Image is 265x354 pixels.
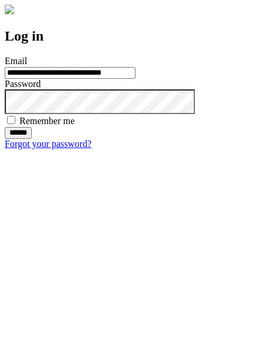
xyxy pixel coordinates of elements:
[5,5,14,14] img: logo-4e3dc11c47720685a147b03b5a06dd966a58ff35d612b21f08c02c0306f2b779.png
[5,28,260,44] h2: Log in
[19,116,75,126] label: Remember me
[5,79,41,89] label: Password
[5,139,91,149] a: Forgot your password?
[5,56,27,66] label: Email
